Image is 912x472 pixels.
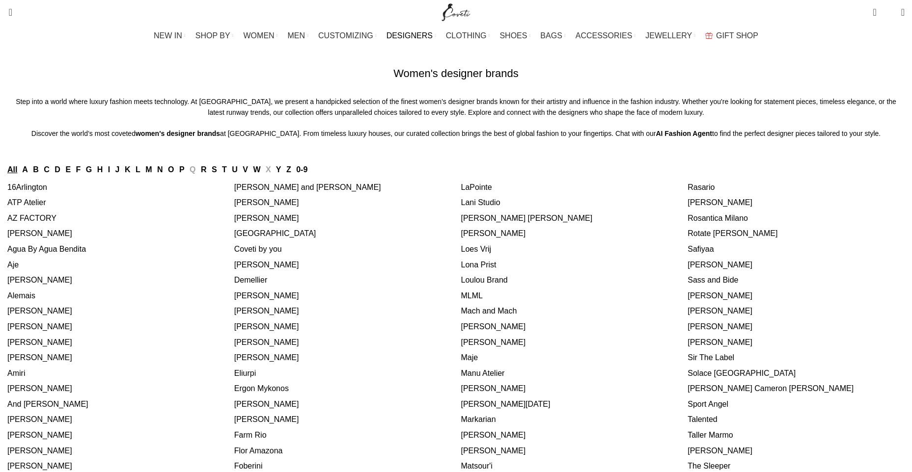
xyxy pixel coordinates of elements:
a: O [168,165,174,174]
span: DESIGNERS [387,31,433,40]
a: CLOTHING [446,26,490,46]
span: 0 [886,10,893,17]
a: Farm Rio [234,431,267,439]
span: GIFT SHOP [716,31,758,40]
a: Markarian [461,415,496,423]
a: W [253,165,260,174]
a: Manu Atelier [461,369,505,377]
a: [PERSON_NAME] [688,446,752,455]
a: [PERSON_NAME] [7,307,72,315]
div: My Wishlist [884,2,894,22]
a: Agua By Agua Bendita [7,245,86,253]
a: Mach and Mach [461,307,517,315]
a: Lona Prist [461,261,497,269]
a: Alemais [7,291,35,300]
img: GiftBag [705,32,713,39]
a: R [201,165,207,174]
span: MEN [288,31,305,40]
a: N [157,165,163,174]
a: [PERSON_NAME] [7,384,72,393]
a: F [76,165,81,174]
a: [PERSON_NAME] [234,307,299,315]
a: GIFT SHOP [705,26,758,46]
p: Discover the world’s most coveted at [GEOGRAPHIC_DATA]. From timeless luxury houses, our curated ... [7,128,905,139]
a: Rosantica Milano [688,214,748,222]
div: Main navigation [2,26,910,46]
a: V [243,165,248,174]
a: 0-9 [296,165,307,174]
a: [PERSON_NAME] [7,322,72,331]
a: AZ FACTORY [7,214,56,222]
a: [PERSON_NAME] [461,446,526,455]
a: K [125,165,131,174]
a: [PERSON_NAME] [7,353,72,362]
span: JEWELLERY [645,31,692,40]
a: Y [276,165,281,174]
a: 0 [868,2,881,22]
a: [PERSON_NAME] [688,338,752,346]
a: Rasario [688,183,715,191]
a: [PERSON_NAME] [234,322,299,331]
a: All [7,165,17,174]
a: Talented [688,415,718,423]
a: Loes Vrij [461,245,492,253]
span: BAGS [540,31,562,40]
a: Search [2,2,12,22]
a: CUSTOMIZING [318,26,377,46]
a: JEWELLERY [645,26,695,46]
a: [PERSON_NAME] [234,353,299,362]
a: Demellier [234,276,268,284]
a: Matsour'i [461,462,493,470]
span: 0 [874,5,881,12]
a: [PERSON_NAME] [7,431,72,439]
span: X [266,165,271,174]
a: ATP Atelier [7,198,46,207]
a: [PERSON_NAME] [7,446,72,455]
a: Safiyaa [688,245,714,253]
a: Maje [461,353,478,362]
a: And [PERSON_NAME] [7,400,88,408]
a: D [55,165,60,174]
a: I [108,165,110,174]
a: 16Arlington [7,183,47,191]
a: E [65,165,71,174]
a: [PERSON_NAME] [688,307,752,315]
span: ACCESSORIES [576,31,633,40]
a: Foberini [234,462,263,470]
a: [PERSON_NAME] [7,415,72,423]
span: CLOTHING [446,31,487,40]
a: DESIGNERS [387,26,436,46]
a: LaPointe [461,183,492,191]
a: U [232,165,238,174]
a: Sass and Bide [688,276,738,284]
span: SHOES [499,31,527,40]
a: The Sleeper [688,462,730,470]
a: [PERSON_NAME] [688,198,752,207]
a: [PERSON_NAME] [688,261,752,269]
a: SHOP BY [195,26,234,46]
a: [PERSON_NAME] [7,276,72,284]
a: Site logo [440,7,472,16]
a: Taller Marmo [688,431,733,439]
a: Rotate [PERSON_NAME] [688,229,777,237]
a: [PERSON_NAME] [234,198,299,207]
a: [PERSON_NAME] [234,261,299,269]
p: Step into a world where luxury fashion meets technology. At [GEOGRAPHIC_DATA], we present a handp... [7,96,905,118]
h1: Women's designer brands [393,66,518,81]
a: M [145,165,152,174]
a: Z [286,165,291,174]
a: [PERSON_NAME] [461,229,526,237]
a: T [222,165,227,174]
a: A [22,165,28,174]
a: C [44,165,50,174]
a: MEN [288,26,308,46]
a: [PERSON_NAME] Cameron [PERSON_NAME] [688,384,854,393]
a: Ergon Mykonos [234,384,289,393]
a: ACCESSORIES [576,26,636,46]
a: [PERSON_NAME] [461,338,526,346]
strong: AI Fashion Agent [656,130,712,137]
span: CUSTOMIZING [318,31,373,40]
a: Flor Amazona [234,446,283,455]
a: [PERSON_NAME] [688,322,752,331]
